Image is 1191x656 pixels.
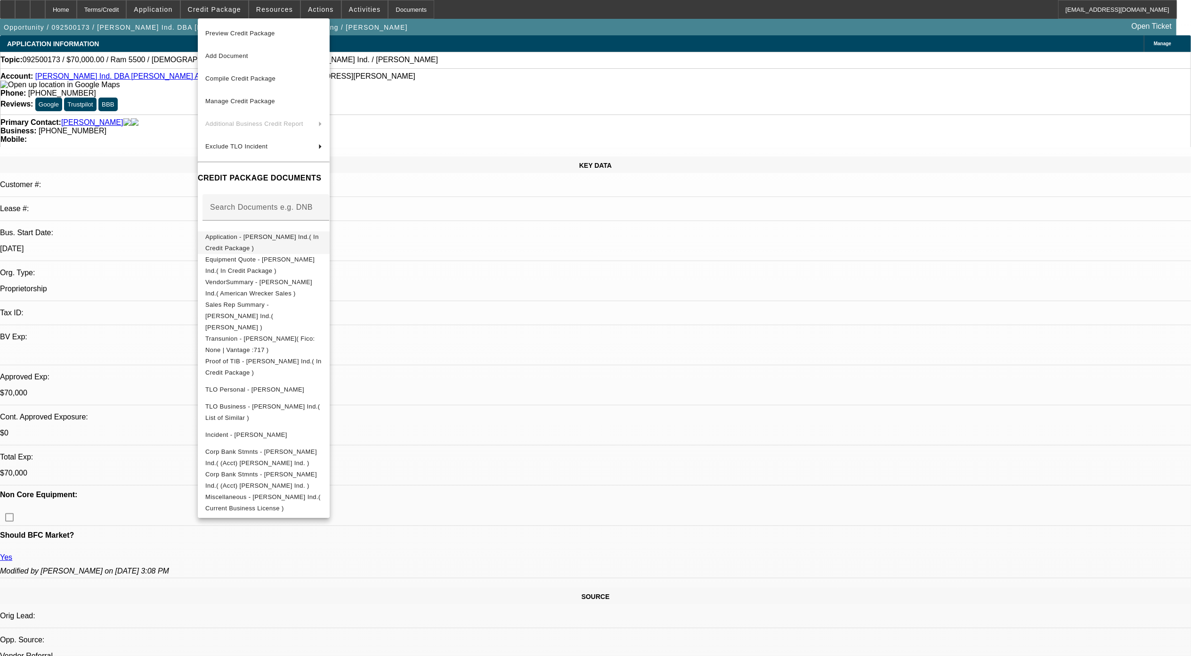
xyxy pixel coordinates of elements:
[210,203,313,211] mat-label: Search Documents e.g. DNB
[198,423,330,446] button: Incident - Hildebrand, Kenneth
[205,385,304,393] span: TLO Personal - [PERSON_NAME]
[205,470,317,489] span: Corp Bank Stmnts - [PERSON_NAME] Ind.( (Acct) [PERSON_NAME] Ind. )
[205,301,273,330] span: Sales Rep Summary - [PERSON_NAME] Ind.( [PERSON_NAME] )
[205,448,317,466] span: Corp Bank Stmnts - [PERSON_NAME] Ind.( (Acct) [PERSON_NAME] Ind. )
[205,52,248,59] span: Add Document
[205,278,312,296] span: VendorSummary - [PERSON_NAME] Ind.( American Wrecker Sales )
[205,335,315,353] span: Transunion - [PERSON_NAME]( Fico: None | Vantage :717 )
[198,333,330,355] button: Transunion - Hildebrand, Kenneth( Fico: None | Vantage :717 )
[198,468,330,491] button: Corp Bank Stmnts - Kenneth Hildebrand Ind.( (Acct) Kenneth Hildebrand Ind. )
[198,491,330,514] button: Miscellaneous - Kenneth Hildebrand Ind.( Current Business License )
[205,493,321,511] span: Miscellaneous - [PERSON_NAME] Ind.( Current Business License )
[205,30,275,37] span: Preview Credit Package
[205,143,267,150] span: Exclude TLO Incident
[198,276,330,299] button: VendorSummary - Kenneth Hildebrand Ind.( American Wrecker Sales )
[205,75,275,82] span: Compile Credit Package
[205,233,319,251] span: Application - [PERSON_NAME] Ind.( In Credit Package )
[205,255,315,274] span: Equipment Quote - [PERSON_NAME] Ind.( In Credit Package )
[198,378,330,401] button: TLO Personal - Hildebrand, Kenneth
[198,172,330,184] h4: CREDIT PACKAGE DOCUMENTS
[198,401,330,423] button: TLO Business - Kenneth Hildebrand Ind.( List of Similar )
[205,431,287,438] span: Incident - [PERSON_NAME]
[198,299,330,333] button: Sales Rep Summary - Kenneth Hildebrand Ind.( Seeley, Donald )
[198,231,330,254] button: Application - Kenneth Hildebrand Ind.( In Credit Package )
[198,446,330,468] button: Corp Bank Stmnts - Kenneth Hildebrand Ind.( (Acct) Kenneth Hildebrand Ind. )
[198,355,330,378] button: Proof of TIB - Kenneth Hildebrand Ind.( In Credit Package )
[205,98,275,105] span: Manage Credit Package
[198,254,330,276] button: Equipment Quote - Kenneth Hildebrand Ind.( In Credit Package )
[205,402,320,421] span: TLO Business - [PERSON_NAME] Ind.( List of Similar )
[205,357,322,376] span: Proof of TIB - [PERSON_NAME] Ind.( In Credit Package )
